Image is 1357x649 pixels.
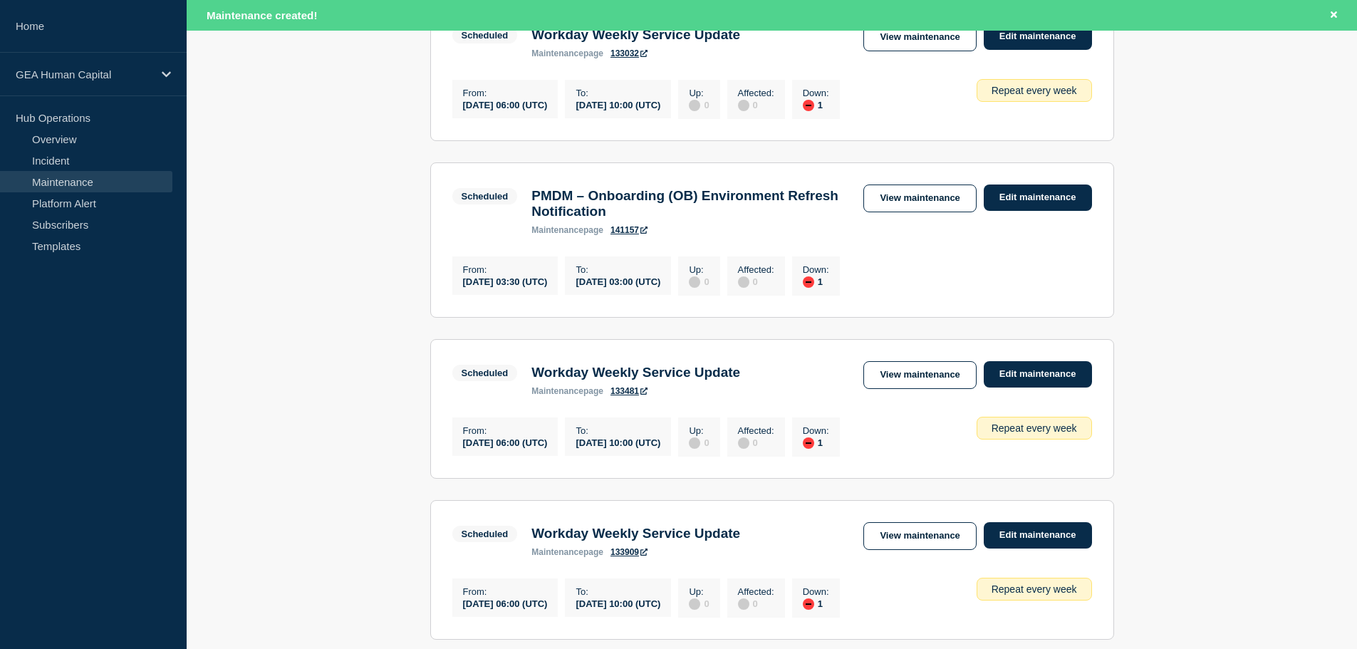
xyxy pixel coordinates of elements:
a: Edit maintenance [984,24,1092,50]
div: Scheduled [462,191,509,202]
div: 0 [738,275,774,288]
div: 0 [738,436,774,449]
a: 133481 [610,386,648,396]
p: To : [576,88,660,98]
p: Up : [689,586,709,597]
div: 1 [803,98,829,111]
h3: Workday Weekly Service Update [531,365,740,380]
div: disabled [689,276,700,288]
div: [DATE] 10:00 (UTC) [576,436,660,448]
p: To : [576,586,660,597]
p: To : [576,425,660,436]
div: [DATE] 03:30 (UTC) [463,275,548,287]
h3: PMDM – Onboarding (OB) Environment Refresh Notification [531,188,849,219]
div: disabled [689,437,700,449]
h3: Workday Weekly Service Update [531,27,740,43]
div: down [803,276,814,288]
p: From : [463,264,548,275]
p: Affected : [738,264,774,275]
p: Down : [803,264,829,275]
p: Down : [803,586,829,597]
div: [DATE] 06:00 (UTC) [463,98,548,110]
p: Up : [689,425,709,436]
p: Down : [803,88,829,98]
p: From : [463,88,548,98]
span: maintenance [531,225,583,235]
p: Affected : [738,586,774,597]
a: 141157 [610,225,648,235]
div: [DATE] 06:00 (UTC) [463,436,548,448]
p: GEA Human Capital [16,68,152,81]
p: From : [463,425,548,436]
p: Up : [689,88,709,98]
p: Down : [803,425,829,436]
div: 0 [689,275,709,288]
div: Scheduled [462,30,509,41]
a: View maintenance [863,361,976,389]
div: 1 [803,436,829,449]
div: disabled [738,276,749,288]
div: disabled [738,100,749,111]
div: 0 [689,98,709,111]
div: 0 [738,98,774,111]
div: down [803,437,814,449]
a: View maintenance [863,185,976,212]
a: Edit maintenance [984,185,1092,211]
div: [DATE] 10:00 (UTC) [576,98,660,110]
div: [DATE] 03:00 (UTC) [576,275,660,287]
a: Edit maintenance [984,361,1092,388]
div: Scheduled [462,368,509,378]
div: 0 [689,436,709,449]
a: Edit maintenance [984,522,1092,549]
div: 0 [738,597,774,610]
p: page [531,547,603,557]
span: maintenance [531,386,583,396]
span: maintenance [531,48,583,58]
h3: Workday Weekly Service Update [531,526,740,541]
div: Repeat every week [977,417,1092,440]
div: down [803,598,814,610]
p: Up : [689,264,709,275]
div: Repeat every week [977,578,1092,601]
div: [DATE] 06:00 (UTC) [463,597,548,609]
div: disabled [738,598,749,610]
a: View maintenance [863,522,976,550]
span: maintenance [531,547,583,557]
p: To : [576,264,660,275]
div: 0 [689,597,709,610]
div: disabled [689,100,700,111]
a: 133909 [610,547,648,557]
div: down [803,100,814,111]
p: Affected : [738,425,774,436]
div: disabled [738,437,749,449]
p: From : [463,586,548,597]
div: Scheduled [462,529,509,539]
p: page [531,48,603,58]
div: 1 [803,597,829,610]
div: disabled [689,598,700,610]
div: 1 [803,275,829,288]
p: Affected : [738,88,774,98]
p: page [531,386,603,396]
span: Maintenance created! [207,9,317,21]
div: [DATE] 10:00 (UTC) [576,597,660,609]
div: Repeat every week [977,79,1092,102]
p: page [531,225,603,235]
a: 133032 [610,48,648,58]
a: View maintenance [863,24,976,51]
